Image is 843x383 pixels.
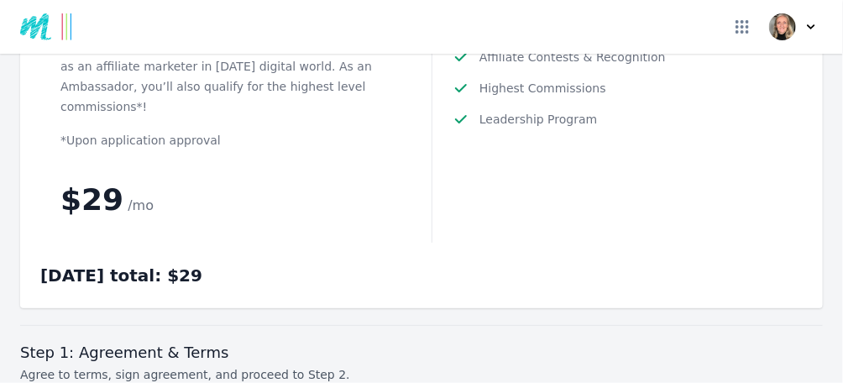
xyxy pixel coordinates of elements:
span: Highest Commissions [479,80,606,97]
h3: Step 1: Agreement & Terms [20,343,823,363]
span: Leadership Program [479,111,597,129]
p: Agree to terms, sign agreement, and proceed to Step 2. [20,366,823,383]
span: /mo [128,197,154,213]
span: *Upon application approval [60,134,221,147]
span: [DATE] total: $29 [40,265,202,286]
span: $29 [60,182,123,217]
span: Gain full access to a world-class suite of the training, tools, and done-for-you resources you ne... [60,19,384,113]
span: Affiliate Contests & Recognition [479,49,666,66]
